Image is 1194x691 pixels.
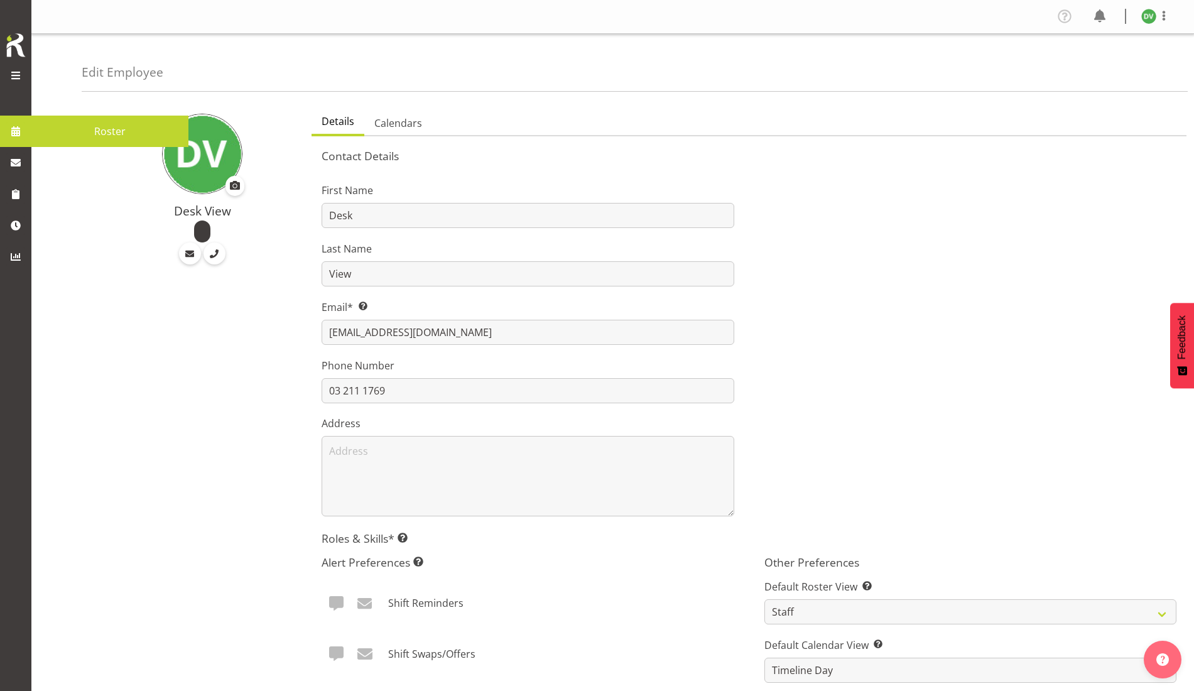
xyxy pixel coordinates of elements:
img: desk-view11665.jpg [1141,9,1156,24]
a: Email Employee [179,242,201,264]
label: Email* [322,300,734,315]
label: Default Calendar View [764,638,1176,653]
label: Shift Reminders [388,589,464,617]
h4: Edit Employee [82,65,163,79]
span: Details [322,114,354,129]
img: help-xxl-2.png [1156,653,1169,666]
input: Phone Number [322,378,734,403]
h5: Contact Details [322,149,1176,163]
span: Roster [38,122,182,141]
label: Shift Swaps/Offers [388,640,475,668]
label: Default Roster View [764,579,1176,594]
img: Rosterit icon logo [3,31,28,59]
span: Feedback [1176,315,1188,359]
h4: Desk View [108,204,296,218]
img: desk-view11665.jpg [162,114,242,194]
h5: Roles & Skills* [322,531,1176,545]
h5: Other Preferences [764,555,1176,569]
button: Feedback - Show survey [1170,303,1194,388]
a: Call Employee [204,242,225,264]
input: Last Name [322,261,734,286]
input: Email Address [322,320,734,345]
h5: Alert Preferences [322,555,734,569]
input: First Name [322,203,734,228]
label: Address [322,416,734,431]
span: Calendars [374,116,422,131]
label: First Name [322,183,734,198]
label: Last Name [322,241,734,256]
a: Roster [31,116,188,147]
label: Phone Number [322,358,734,373]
